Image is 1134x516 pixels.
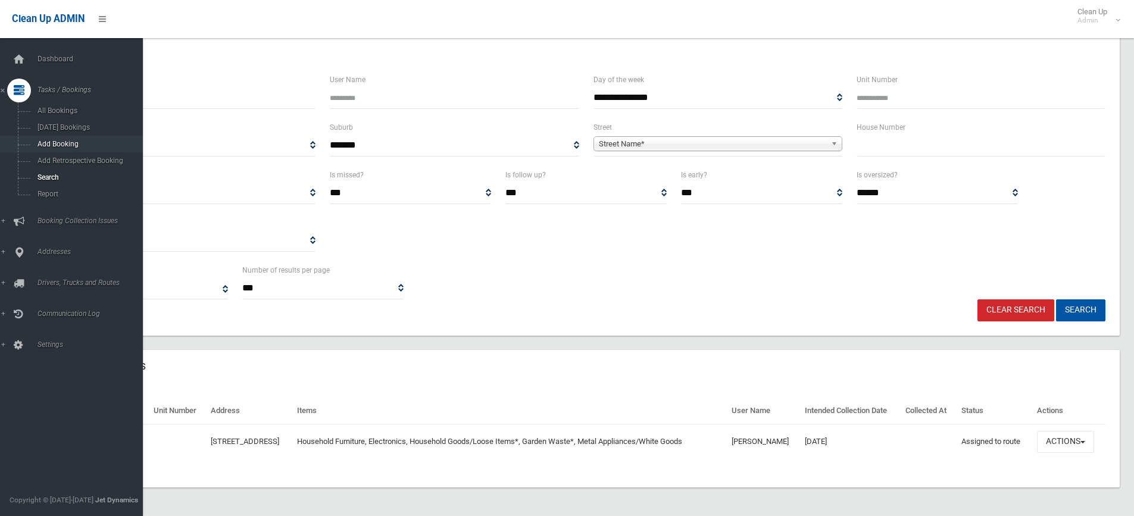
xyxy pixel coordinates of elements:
[957,424,1032,459] td: Assigned to route
[681,168,707,182] label: Is early?
[34,107,142,115] span: All Bookings
[95,496,138,504] strong: Jet Dynamics
[593,73,644,86] label: Day of the week
[800,424,901,459] td: [DATE]
[1056,299,1105,321] button: Search
[206,398,292,424] th: Address
[330,73,365,86] label: User Name
[1037,431,1094,453] button: Actions
[34,309,152,318] span: Communication Log
[242,264,330,277] label: Number of results per page
[34,140,142,148] span: Add Booking
[505,168,546,182] label: Is follow up?
[292,424,727,459] td: Household Furniture, Electronics, Household Goods/Loose Items*, Garden Waste*, Metal Appliances/W...
[800,398,901,424] th: Intended Collection Date
[1071,7,1119,25] span: Clean Up
[34,279,152,287] span: Drivers, Trucks and Routes
[1032,398,1105,424] th: Actions
[901,398,957,424] th: Collected At
[727,424,800,459] td: [PERSON_NAME]
[34,248,152,256] span: Addresses
[34,86,152,94] span: Tasks / Bookings
[34,190,142,198] span: Report
[727,398,800,424] th: User Name
[34,217,152,225] span: Booking Collection Issues
[211,437,279,446] a: [STREET_ADDRESS]
[10,496,93,504] span: Copyright © [DATE]-[DATE]
[330,121,353,134] label: Suburb
[34,157,142,165] span: Add Retrospective Booking
[599,137,826,151] span: Street Name*
[857,168,898,182] label: Is oversized?
[292,398,727,424] th: Items
[593,121,612,134] label: Street
[34,340,152,349] span: Settings
[12,13,85,24] span: Clean Up ADMIN
[149,398,207,424] th: Unit Number
[34,123,142,132] span: [DATE] Bookings
[34,55,152,63] span: Dashboard
[1077,16,1107,25] small: Admin
[977,299,1054,321] a: Clear Search
[957,398,1032,424] th: Status
[34,173,142,182] span: Search
[857,73,898,86] label: Unit Number
[857,121,905,134] label: House Number
[330,168,364,182] label: Is missed?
